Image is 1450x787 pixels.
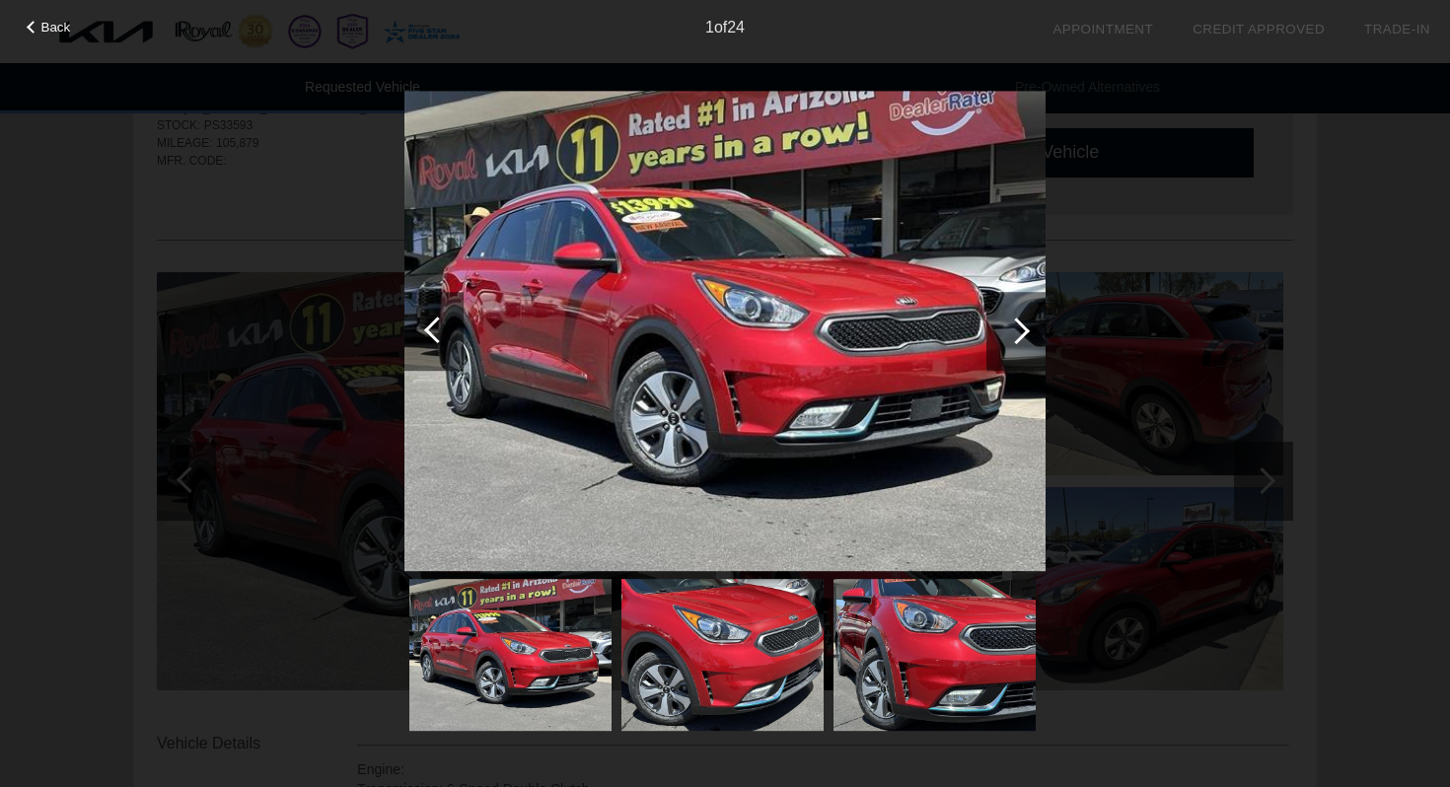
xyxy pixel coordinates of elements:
[834,579,1036,731] img: 449139ec2fb734b78d2bc369ea21f4a9.jpg
[1052,22,1153,36] a: Appointment
[404,91,1046,572] img: 1d18121bba2152a1dcb5bd66abe5ce5f.jpg
[1364,22,1430,36] a: Trade-In
[41,20,71,35] span: Back
[621,579,824,731] img: 4af6878acc5661ee36d6730c351ceb73.jpg
[1193,22,1325,36] a: Credit Approved
[705,19,714,36] span: 1
[409,579,612,731] img: 1d18121bba2152a1dcb5bd66abe5ce5f.jpg
[727,19,745,36] span: 24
